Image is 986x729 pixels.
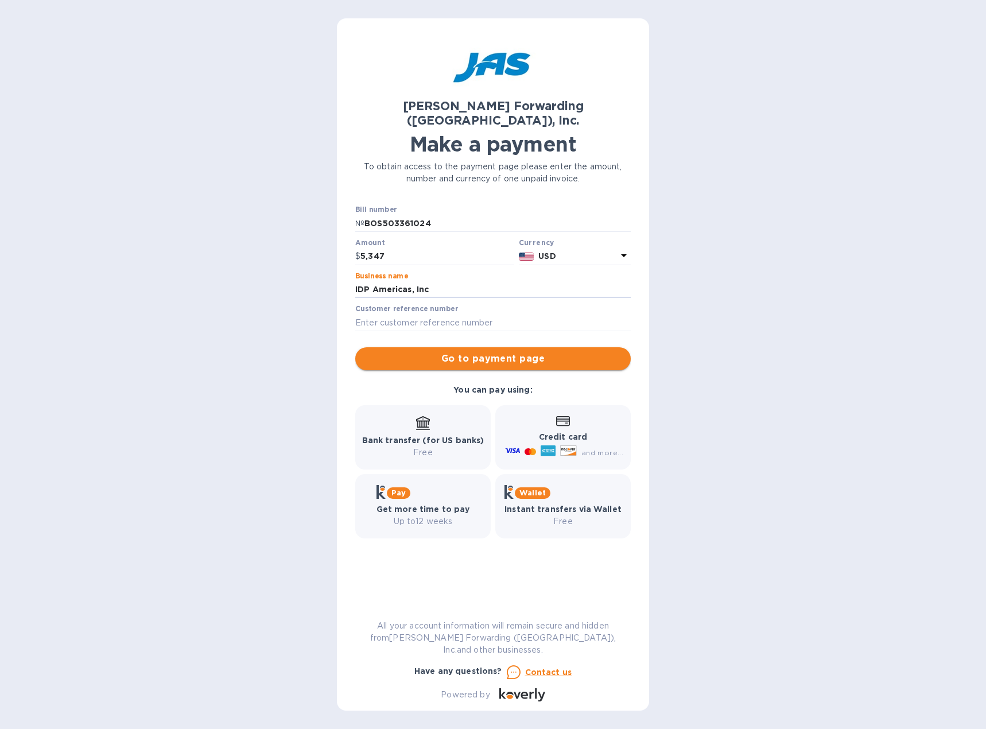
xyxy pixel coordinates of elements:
input: Enter customer reference number [355,314,631,331]
b: Get more time to pay [376,505,470,514]
label: Business name [355,273,408,280]
p: Free [362,447,484,459]
p: All your account information will remain secure and hidden from [PERSON_NAME] Forwarding ([GEOGRA... [355,620,631,656]
b: Currency [519,238,554,247]
span: and more... [581,448,623,457]
h1: Make a payment [355,132,631,156]
b: You can pay using: [453,385,532,394]
b: USD [538,251,556,261]
span: Go to payment page [364,352,622,366]
p: $ [355,250,360,262]
label: Bill number [355,207,397,214]
input: Enter business name [355,281,631,298]
p: № [355,218,364,230]
u: Contact us [525,668,572,677]
b: Credit card [539,432,587,441]
b: Bank transfer (for US banks) [362,436,484,445]
p: Powered by [441,689,490,701]
b: Have any questions? [414,666,502,676]
b: [PERSON_NAME] Forwarding ([GEOGRAPHIC_DATA]), Inc. [403,99,584,127]
label: Amount [355,239,385,246]
b: Pay [391,488,406,497]
img: USD [519,253,534,261]
b: Instant transfers via Wallet [504,505,622,514]
input: Enter bill number [364,215,631,232]
p: Up to 12 weeks [376,515,470,528]
p: To obtain access to the payment page please enter the amount, number and currency of one unpaid i... [355,161,631,185]
p: Free [504,515,622,528]
input: 0.00 [360,248,514,265]
button: Go to payment page [355,347,631,370]
label: Customer reference number [355,306,458,313]
b: Wallet [519,488,546,497]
